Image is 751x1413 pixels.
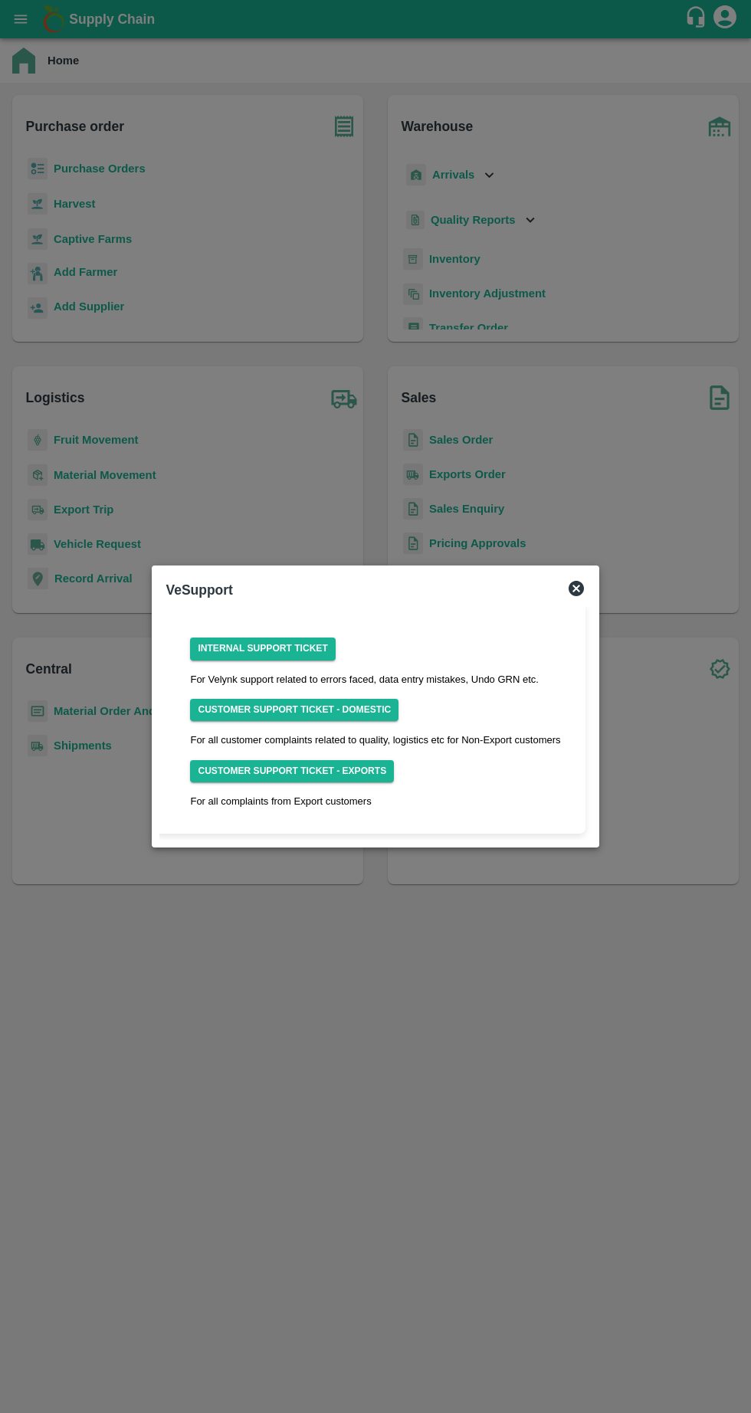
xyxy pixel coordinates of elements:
p: For Velynk support related to errors faced, data entry mistakes, Undo GRN etc. [190,673,560,687]
b: VeSupport [166,582,233,598]
a: Customer Support Ticket - Domestic [190,699,398,721]
p: For all customer complaints related to quality, logistics etc for Non-Export customers [190,733,560,748]
a: Customer Support Ticket - Exports [190,760,394,782]
p: For all complaints from Export customers [190,795,560,809]
a: Internal Support Ticket [190,638,335,660]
